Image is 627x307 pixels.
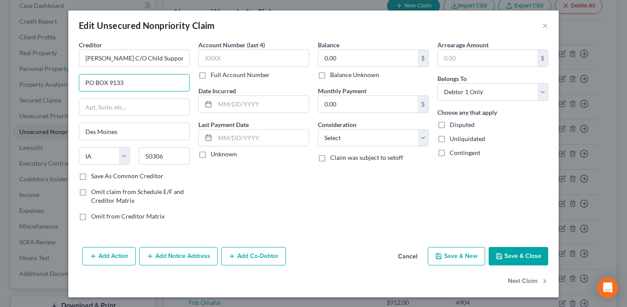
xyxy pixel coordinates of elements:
button: Add Notice Address [139,247,218,265]
span: Contingent [450,149,480,156]
label: Account Number (last 4) [198,40,265,49]
div: $ [418,96,428,113]
label: Choose any that apply [437,108,497,117]
input: 0.00 [318,50,418,67]
button: Next Claim [508,272,548,291]
input: Enter city... [79,123,189,140]
span: Unliquidated [450,135,485,142]
label: Arrearage Amount [437,40,489,49]
div: Open Intercom Messenger [597,277,618,298]
span: Claim was subject to setoff [330,154,403,161]
label: Save As Common Creditor [91,172,163,180]
div: $ [418,50,428,67]
span: Disputed [450,121,475,128]
input: MM/DD/YYYY [215,96,309,113]
input: Search creditor by name... [79,49,190,67]
label: Balance [318,40,339,49]
label: Monthly Payment [318,86,366,95]
span: Creditor [79,41,102,49]
label: Consideration [318,120,356,129]
button: Add Co-Debtor [221,247,286,265]
input: Enter address... [79,74,189,91]
input: 0.00 [318,96,418,113]
button: × [542,20,548,31]
span: Belongs To [437,75,467,82]
input: Apt, Suite, etc... [79,99,189,116]
button: Add Action [82,247,136,265]
div: Edit Unsecured Nonpriority Claim [79,19,215,32]
label: Unknown [211,150,237,159]
span: Omit claim from Schedule E/F and Creditor Matrix [91,188,184,204]
input: Enter zip... [139,147,190,165]
input: MM/DD/YYYY [215,130,309,146]
label: Last Payment Date [198,120,249,129]
label: Balance Unknown [330,71,379,79]
input: 0.00 [438,50,537,67]
label: Full Account Number [211,71,270,79]
button: Cancel [391,248,424,265]
span: Omit from Creditor Matrix [91,212,165,220]
label: Date Incurred [198,86,236,95]
button: Save & New [428,247,485,265]
div: $ [537,50,548,67]
input: XXXX [198,49,309,67]
button: Save & Close [489,247,548,265]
